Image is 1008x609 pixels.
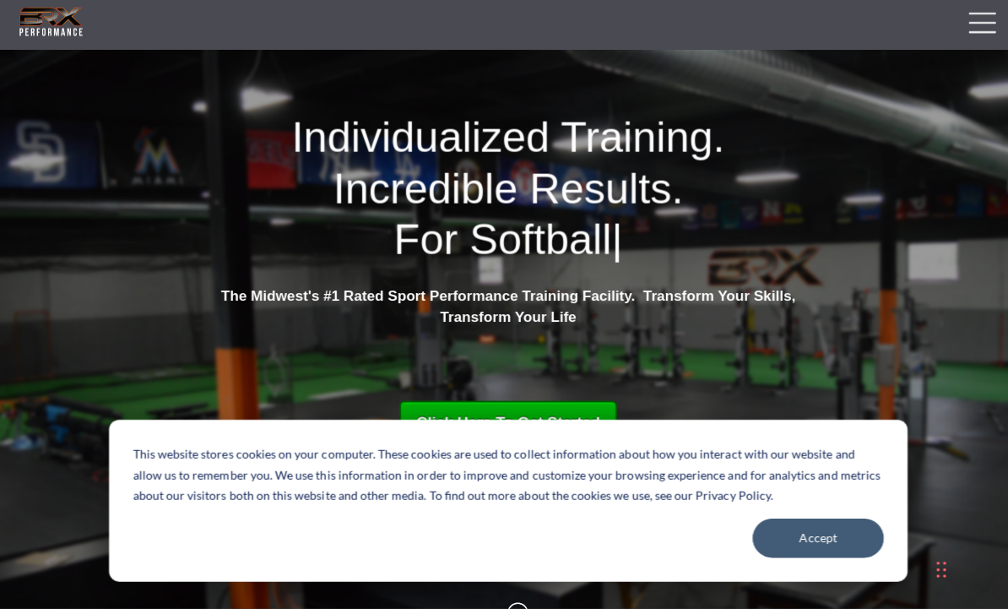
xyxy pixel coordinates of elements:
[196,117,811,269] h1: Individualized Training. Incredible Results.
[413,416,595,433] span: Click Here To Get Started
[396,403,612,447] a: Click Here To Get Started
[132,445,876,508] p: This website stores cookies on your computer. These cookies are used to collect information about...
[391,220,607,267] span: For Softball
[219,291,789,328] strong: The Midwest's #1 Rated Sport Performance Training Facility. Transform Your Skills, Transform Your...
[606,220,617,267] span: |
[746,519,876,558] button: Accept
[108,421,900,582] div: Cookie banner
[929,545,939,595] div: Drag
[17,9,84,44] img: BRX Transparent Logo-2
